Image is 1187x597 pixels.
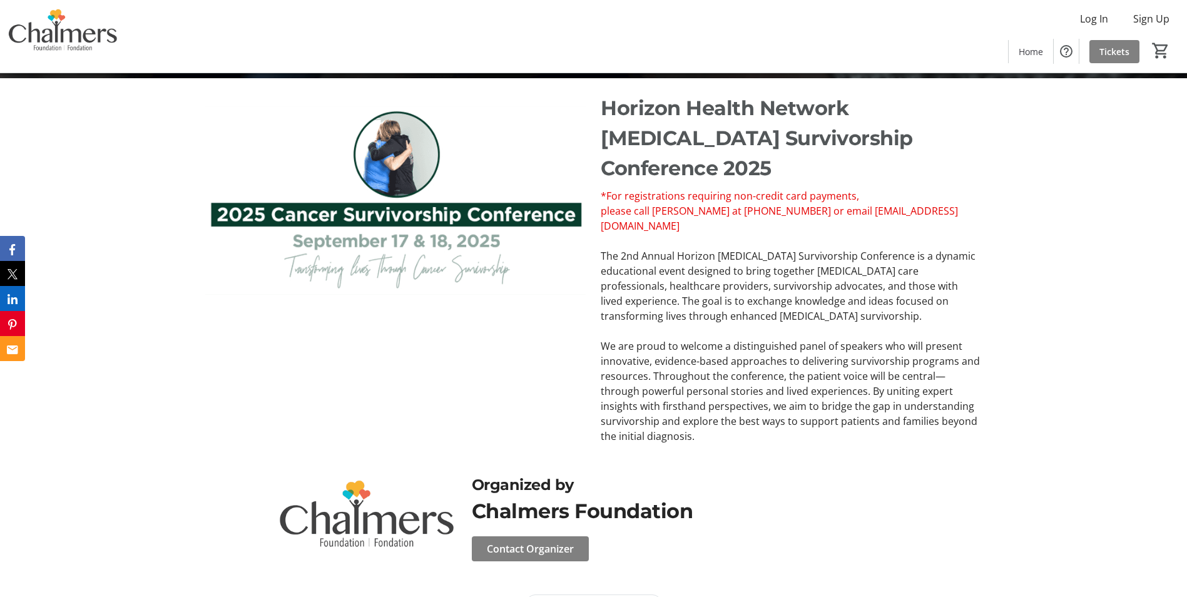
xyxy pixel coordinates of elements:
img: undefined [205,93,586,307]
a: Tickets [1089,40,1139,63]
img: Chalmers Foundation logo [278,474,457,574]
span: Tickets [1099,45,1129,58]
p: The 2nd Annual Horizon [MEDICAL_DATA] Survivorship Conference is a dynamic educational event desi... [601,248,981,324]
a: Home [1009,40,1053,63]
span: please call [PERSON_NAME] at [PHONE_NUMBER] or email [EMAIL_ADDRESS][DOMAIN_NAME] [601,204,958,233]
div: Chalmers Foundation [472,496,910,526]
button: Cart [1149,39,1172,62]
div: Organized by [472,474,910,496]
span: Log In [1080,11,1108,26]
button: Sign Up [1123,9,1179,29]
span: Sign Up [1133,11,1169,26]
img: Chalmers Foundation's Logo [8,5,119,68]
button: Log In [1070,9,1118,29]
span: *For registrations requiring non-credit card payments, [601,189,859,203]
p: Horizon Health Network [MEDICAL_DATA] Survivorship Conference 2025 [601,93,981,183]
p: We are proud to welcome a distinguished panel of speakers who will present innovative, evidence-b... [601,339,981,444]
button: Contact Organizer [472,536,589,561]
span: Contact Organizer [487,541,574,556]
button: Help [1054,39,1079,64]
span: Home [1019,45,1043,58]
